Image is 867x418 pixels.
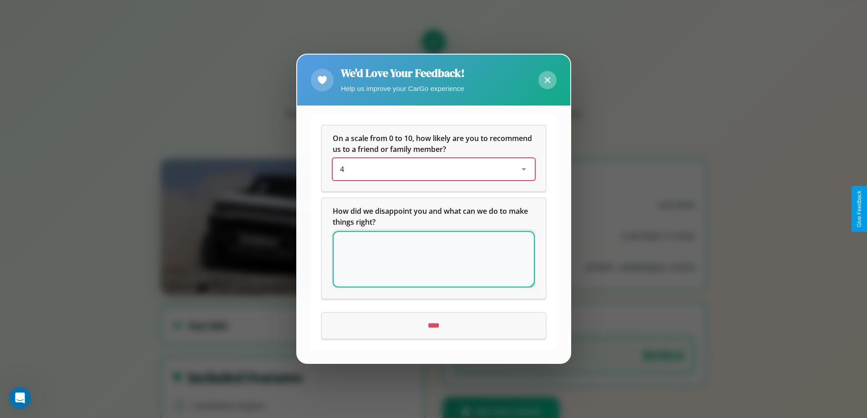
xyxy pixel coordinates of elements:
[322,126,546,191] div: On a scale from 0 to 10, how likely are you to recommend us to a friend or family member?
[856,191,862,227] div: Give Feedback
[333,159,535,181] div: On a scale from 0 to 10, how likely are you to recommend us to a friend or family member?
[9,387,31,409] iframe: Intercom live chat
[341,82,465,95] p: Help us improve your CarGo experience
[333,134,534,155] span: On a scale from 0 to 10, how likely are you to recommend us to a friend or family member?
[341,65,465,81] h2: We'd Love Your Feedback!
[333,206,530,227] span: How did we disappoint you and what can we do to make things right?
[333,133,535,155] h5: On a scale from 0 to 10, how likely are you to recommend us to a friend or family member?
[340,165,344,175] span: 4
